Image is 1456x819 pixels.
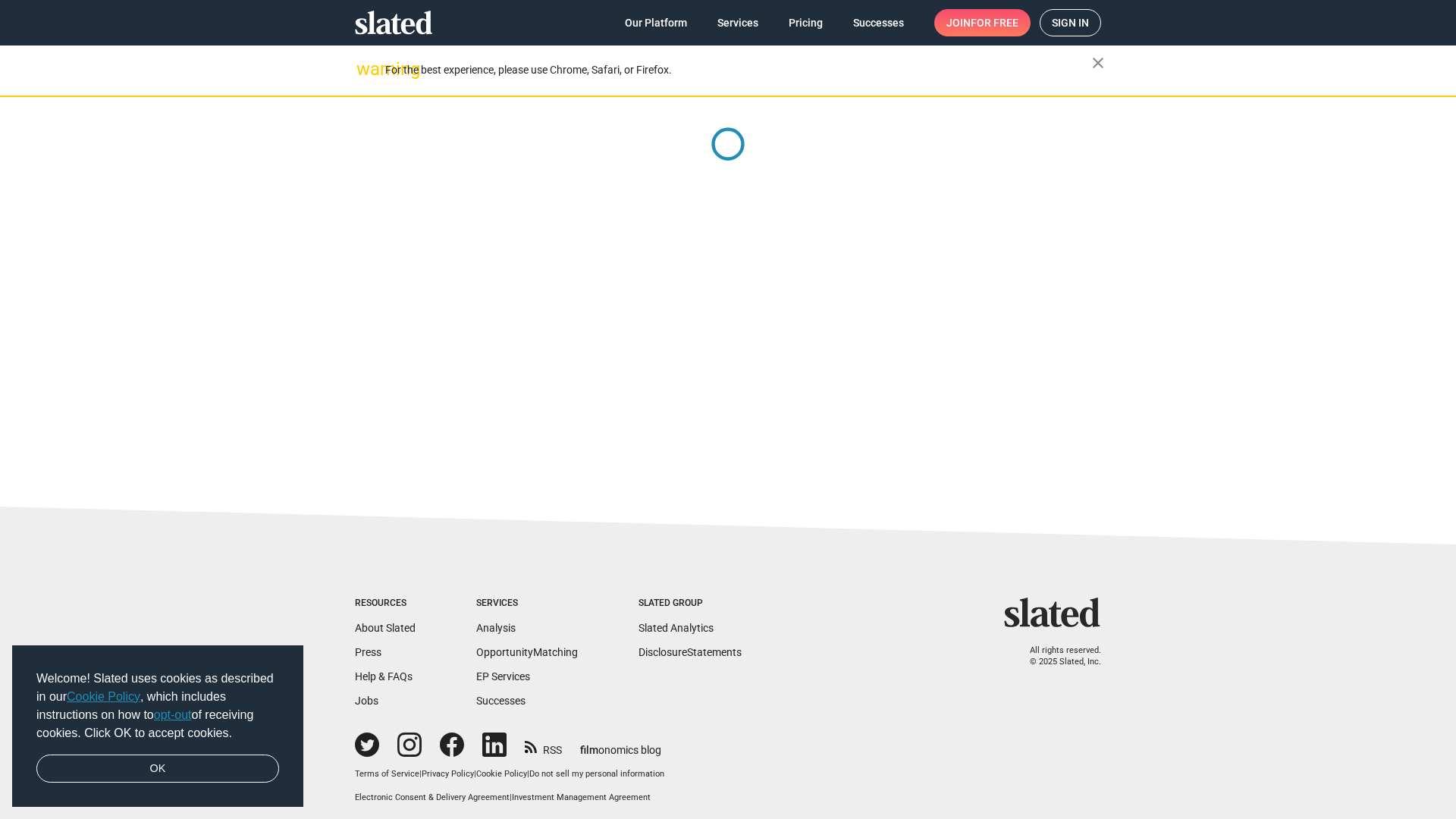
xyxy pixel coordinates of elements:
[422,769,474,779] a: Privacy Policy
[476,598,578,610] div: Services
[36,670,279,742] span: Welcome! Slated uses cookies as described in our , which includes instructions on how to of recei...
[474,769,476,779] span: |
[476,670,530,682] a: EP Services
[777,9,835,36] a: Pricing
[1089,54,1107,72] mat-icon: close
[512,792,651,802] a: Investment Management Agreement
[1052,10,1089,36] span: Sign in
[525,734,562,758] a: RSS
[355,792,510,802] a: Electronic Consent & Delivery Agreement
[625,9,687,36] span: Our Platform
[355,622,416,634] a: About Slated
[385,60,1092,80] div: For the best experience, please use Chrome, Safari, or Firefox.
[154,708,192,721] a: opt-out
[355,769,419,779] a: Terms of Service
[476,622,516,634] a: Analysis
[946,9,1018,36] span: Join
[841,9,916,36] a: Successes
[717,9,758,36] span: Services
[580,731,661,758] a: filmonomics blog
[529,769,664,780] button: Do not sell my personal information
[356,60,375,78] mat-icon: warning
[355,695,378,707] a: Jobs
[853,9,904,36] span: Successes
[476,769,527,779] a: Cookie Policy
[12,645,303,808] div: cookieconsent
[1014,645,1101,667] p: All rights reserved. © 2025 Slated, Inc.
[613,9,699,36] a: Our Platform
[419,769,422,779] span: |
[934,9,1031,36] a: Joinfor free
[1040,9,1101,36] a: Sign in
[639,646,742,658] a: DisclosureStatements
[355,598,416,610] div: Resources
[67,690,140,703] a: Cookie Policy
[355,670,413,682] a: Help & FAQs
[580,744,598,756] span: film
[639,622,714,634] a: Slated Analytics
[476,646,578,658] a: OpportunityMatching
[789,9,823,36] span: Pricing
[527,769,529,779] span: |
[476,695,526,707] a: Successes
[36,755,279,783] a: dismiss cookie message
[971,9,1018,36] span: for free
[705,9,770,36] a: Services
[355,646,381,658] a: Press
[639,598,742,610] div: Slated Group
[510,792,512,802] span: |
